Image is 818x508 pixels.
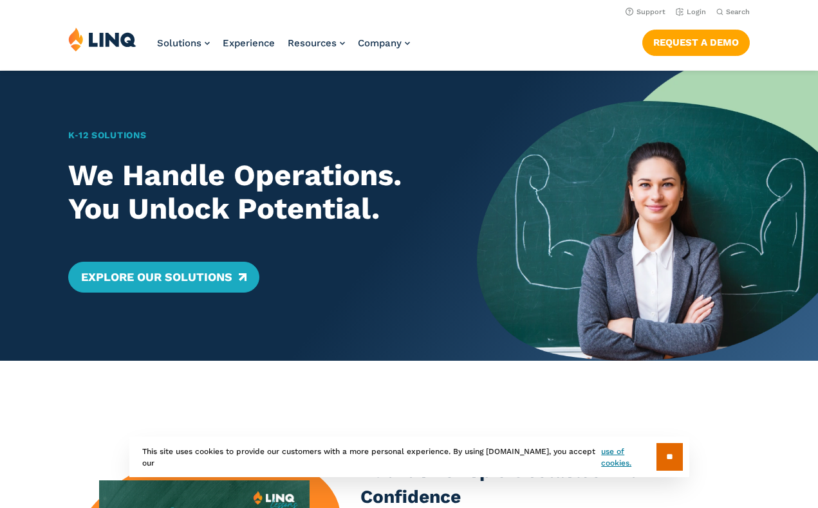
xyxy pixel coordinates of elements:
[642,27,750,55] nav: Button Navigation
[626,8,665,16] a: Support
[716,7,750,17] button: Open Search Bar
[642,30,750,55] a: Request a Demo
[601,446,656,469] a: use of cookies.
[477,71,818,361] img: Home Banner
[157,37,210,49] a: Solutions
[288,37,337,49] span: Resources
[358,37,402,49] span: Company
[223,37,275,49] a: Experience
[157,37,201,49] span: Solutions
[68,158,444,226] h2: We Handle Operations. You Unlock Potential.
[129,437,689,477] div: This site uses cookies to provide our customers with a more personal experience. By using [DOMAIN...
[676,8,706,16] a: Login
[68,27,136,51] img: LINQ | K‑12 Software
[68,129,444,142] h1: K‑12 Solutions
[288,37,345,49] a: Resources
[358,37,410,49] a: Company
[726,8,750,16] span: Search
[68,262,259,293] a: Explore Our Solutions
[157,27,410,69] nav: Primary Navigation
